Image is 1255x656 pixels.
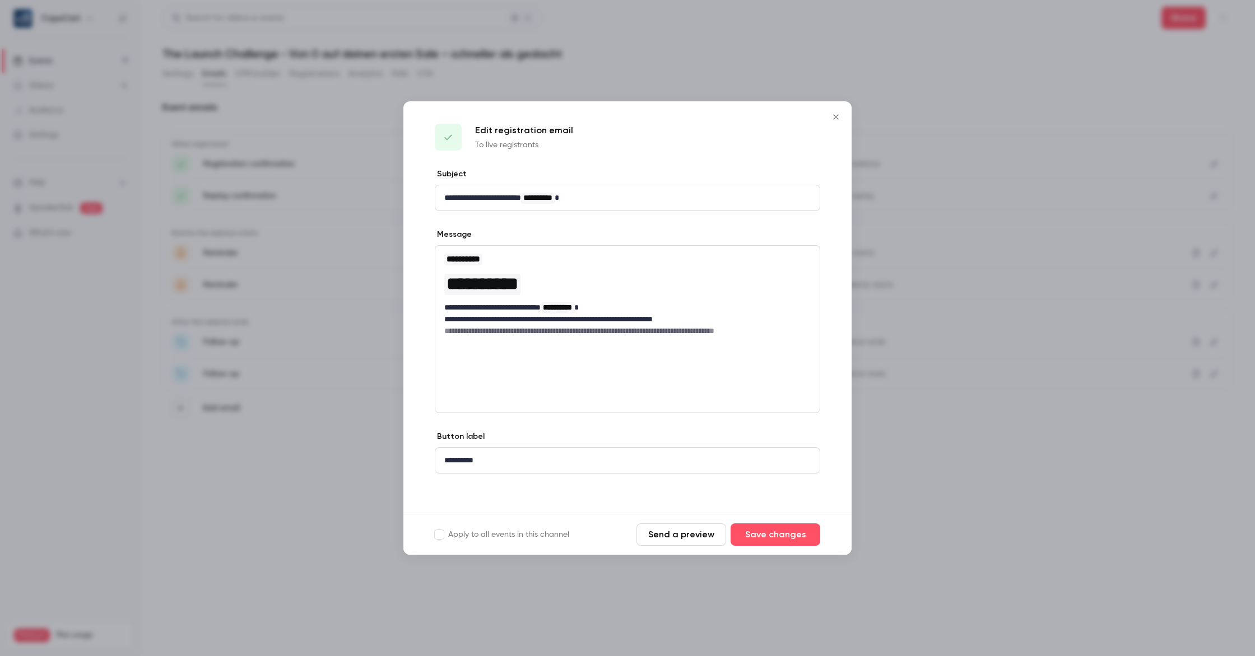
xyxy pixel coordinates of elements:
[636,523,726,546] button: Send a preview
[475,139,573,151] p: To live registrants
[435,431,485,442] label: Button label
[825,106,847,128] button: Close
[435,168,467,180] label: Subject
[435,185,820,210] div: editor
[435,229,472,240] label: Message
[475,124,573,137] p: Edit registration email
[435,246,820,343] div: editor
[731,523,820,546] button: Save changes
[435,529,569,540] label: Apply to all events in this channel
[435,448,820,473] div: editor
